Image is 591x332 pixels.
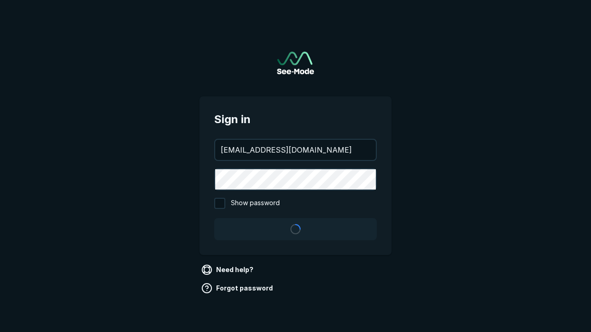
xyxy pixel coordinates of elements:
span: Sign in [214,111,377,128]
a: Forgot password [199,281,277,296]
a: Go to sign in [277,52,314,74]
input: your@email.com [215,140,376,160]
a: Need help? [199,262,257,277]
span: Show password [231,198,280,209]
img: See-Mode Logo [277,52,314,74]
